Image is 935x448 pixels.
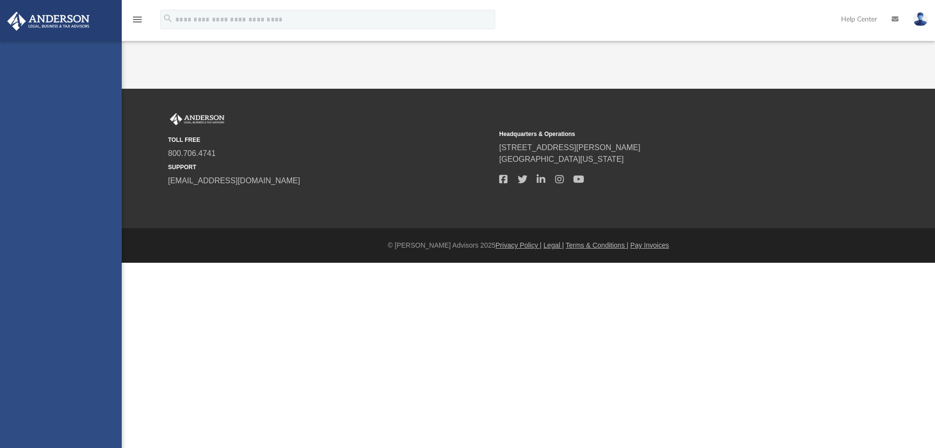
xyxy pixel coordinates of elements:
div: © [PERSON_NAME] Advisors 2025 [122,240,935,251]
a: 800.706.4741 [168,149,216,157]
a: Privacy Policy | [496,241,542,249]
i: menu [131,14,143,25]
small: Headquarters & Operations [499,130,823,138]
img: User Pic [913,12,928,26]
img: Anderson Advisors Platinum Portal [168,113,226,126]
small: TOLL FREE [168,136,492,144]
a: menu [131,19,143,25]
a: Pay Invoices [630,241,669,249]
i: search [163,13,173,24]
a: [STREET_ADDRESS][PERSON_NAME] [499,143,640,152]
a: [GEOGRAPHIC_DATA][US_STATE] [499,155,624,163]
small: SUPPORT [168,163,492,172]
a: [EMAIL_ADDRESS][DOMAIN_NAME] [168,176,300,185]
img: Anderson Advisors Platinum Portal [4,12,93,31]
a: Legal | [543,241,564,249]
a: Terms & Conditions | [566,241,629,249]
